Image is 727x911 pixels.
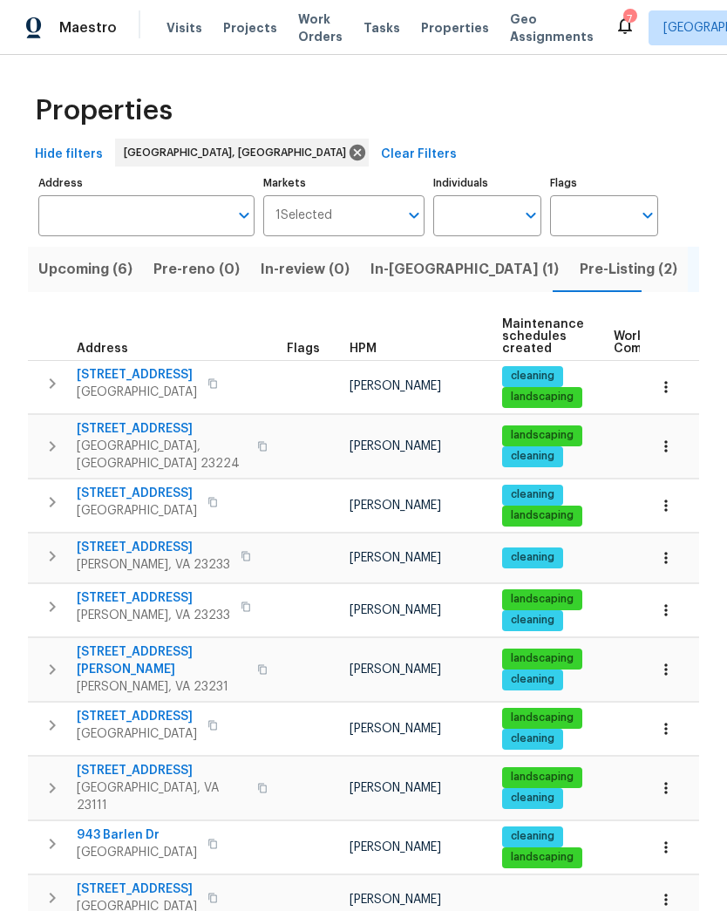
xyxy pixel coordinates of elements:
span: Maintenance schedules created [502,318,584,355]
span: [STREET_ADDRESS] [77,708,197,725]
span: cleaning [504,829,561,844]
span: landscaping [504,710,581,725]
span: landscaping [504,850,581,865]
button: Open [232,203,256,228]
span: [PERSON_NAME] [350,500,441,512]
span: Flags [287,343,320,355]
span: landscaping [504,770,581,785]
span: Properties [421,19,489,37]
span: [STREET_ADDRESS][PERSON_NAME] [77,643,247,678]
span: Upcoming (6) [38,257,132,282]
span: Pre-Listing (2) [580,257,677,282]
span: [STREET_ADDRESS] [77,880,197,898]
span: [STREET_ADDRESS] [77,589,230,607]
span: [GEOGRAPHIC_DATA] [77,502,197,520]
span: [PERSON_NAME] [350,380,441,392]
span: [PERSON_NAME], VA 23233 [77,556,230,574]
span: landscaping [504,390,581,405]
span: [PERSON_NAME] [350,723,441,735]
label: Markets [263,178,425,188]
span: Clear Filters [381,144,457,166]
span: [PERSON_NAME] [350,440,441,452]
span: landscaping [504,428,581,443]
span: In-[GEOGRAPHIC_DATA] (1) [370,257,559,282]
span: Work Order Completion [614,330,685,355]
span: [PERSON_NAME], VA 23233 [77,607,230,624]
span: 943 Barlen Dr [77,826,197,844]
div: 7 [623,10,635,28]
span: Maestro [59,19,117,37]
button: Hide filters [28,139,110,171]
span: [GEOGRAPHIC_DATA], [GEOGRAPHIC_DATA] 23224 [77,438,247,472]
span: cleaning [504,550,561,565]
span: cleaning [504,449,561,464]
span: [GEOGRAPHIC_DATA] [77,844,197,861]
span: landscaping [504,651,581,666]
span: [PERSON_NAME] [350,894,441,906]
span: [STREET_ADDRESS] [77,485,197,502]
span: HPM [350,343,377,355]
label: Flags [550,178,658,188]
span: landscaping [504,508,581,523]
label: Individuals [433,178,541,188]
span: [GEOGRAPHIC_DATA] [77,384,197,401]
span: [STREET_ADDRESS] [77,420,247,438]
span: cleaning [504,791,561,806]
button: Open [402,203,426,228]
span: [STREET_ADDRESS] [77,366,197,384]
span: [PERSON_NAME], VA 23231 [77,678,247,696]
span: Projects [223,19,277,37]
span: cleaning [504,672,561,687]
span: [PERSON_NAME] [350,663,441,676]
span: landscaping [504,592,581,607]
button: Open [635,203,660,228]
span: [GEOGRAPHIC_DATA], VA 23111 [77,779,247,814]
label: Address [38,178,255,188]
span: [PERSON_NAME] [350,782,441,794]
span: Visits [166,19,202,37]
div: [GEOGRAPHIC_DATA], [GEOGRAPHIC_DATA] [115,139,369,167]
span: Properties [35,102,173,119]
span: [PERSON_NAME] [350,552,441,564]
span: Tasks [363,22,400,34]
span: Work Orders [298,10,343,45]
span: [GEOGRAPHIC_DATA], [GEOGRAPHIC_DATA] [124,144,353,161]
span: [GEOGRAPHIC_DATA] [77,725,197,743]
span: Address [77,343,128,355]
span: Hide filters [35,144,103,166]
span: In-review (0) [261,257,350,282]
span: [PERSON_NAME] [350,604,441,616]
span: [STREET_ADDRESS] [77,762,247,779]
span: [PERSON_NAME] [350,841,441,853]
button: Clear Filters [374,139,464,171]
span: cleaning [504,487,561,502]
span: cleaning [504,613,561,628]
span: cleaning [504,369,561,384]
span: Geo Assignments [510,10,594,45]
span: [STREET_ADDRESS] [77,539,230,556]
span: 1 Selected [275,208,332,223]
span: cleaning [504,731,561,746]
span: Pre-reno (0) [153,257,240,282]
button: Open [519,203,543,228]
